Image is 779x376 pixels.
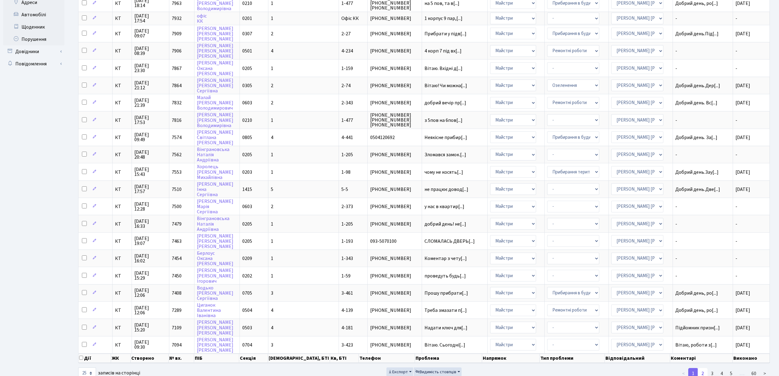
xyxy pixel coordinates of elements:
[239,354,268,363] th: Секція
[424,48,462,54] span: 4 корп 7 під вх[...]
[370,222,420,227] span: [PHONE_NUMBER]
[271,238,273,245] span: 1
[735,30,750,37] span: [DATE]
[370,291,420,296] span: [PHONE_NUMBER]
[370,31,420,36] span: [PHONE_NUMBER]
[115,343,129,347] span: КТ
[675,169,719,176] span: Добрий день.Зау[...]
[370,135,420,140] span: 0504120692
[271,82,273,89] span: 2
[115,152,129,157] span: КТ
[242,307,252,314] span: 0504
[115,135,129,140] span: КТ
[134,150,166,160] span: [DATE] 20:48
[134,98,166,108] span: [DATE] 21:39
[115,325,129,330] span: КТ
[735,342,750,348] span: [DATE]
[675,118,730,123] span: -
[424,117,462,124] span: з 5пов на 6пов[...]
[115,83,129,88] span: КТ
[172,203,182,210] span: 7500
[735,134,750,141] span: [DATE]
[341,48,353,54] span: 4-234
[242,117,252,124] span: 0210
[271,151,273,158] span: 1
[3,21,64,33] a: Щоденник
[370,187,420,192] span: [PHONE_NUMBER]
[424,290,468,297] span: Прошу прибрати[...]
[134,167,166,177] span: [DATE] 15:43
[675,66,730,71] span: -
[115,1,129,6] span: КТ
[341,151,353,158] span: 1-205
[424,65,462,72] span: Вітаю. Вхідні д[...]
[341,117,353,124] span: 1-477
[242,134,252,141] span: 0805
[197,13,207,25] a: офісКК
[242,255,252,262] span: 0209
[341,342,353,348] span: 3-423
[670,354,733,363] th: Коментарі
[341,186,348,193] span: 5-5
[271,134,273,141] span: 4
[242,324,252,331] span: 0503
[197,319,233,336] a: [PERSON_NAME][PERSON_NAME][PERSON_NAME]
[271,221,273,227] span: 1
[115,48,129,53] span: КТ
[169,354,194,363] th: № вх.
[735,273,737,279] span: -
[271,117,273,124] span: 1
[115,187,129,192] span: КТ
[197,233,233,250] a: [PERSON_NAME][PERSON_NAME][PERSON_NAME]
[79,354,111,363] th: Дії
[735,221,737,227] span: -
[341,238,353,245] span: 1-193
[735,307,750,314] span: [DATE]
[134,305,166,315] span: [DATE] 12:06
[242,99,252,106] span: 0603
[197,112,233,129] a: [PERSON_NAME][PERSON_NAME]Володимирівна
[370,273,420,278] span: [PHONE_NUMBER]
[341,134,353,141] span: 4-441
[134,323,166,332] span: [DATE] 15:20
[172,117,182,124] span: 7816
[242,186,252,193] span: 1415
[370,83,420,88] span: [PHONE_NUMBER]
[675,307,718,314] span: Добрий день, ро[...]
[115,308,129,313] span: КТ
[172,221,182,227] span: 7479
[242,221,252,227] span: 0205
[134,63,166,73] span: [DATE] 23:30
[675,204,730,209] span: -
[197,77,233,94] a: [PERSON_NAME][PERSON_NAME]Сергіївна
[359,354,415,363] th: Телефон
[341,255,353,262] span: 1-343
[242,30,252,37] span: 0307
[134,29,166,38] span: [DATE] 09:07
[675,324,720,331] span: Підйомник призн[...]
[735,186,750,193] span: [DATE]
[424,238,475,245] span: СЛОМАЛАСЬ ДВЕРЬ[...]
[172,48,182,54] span: 7906
[172,307,182,314] span: 7289
[242,151,252,158] span: 0205
[675,30,719,37] span: Добрий день.Під[...]
[172,15,182,22] span: 7932
[424,82,467,89] span: Вітаю! Чи можна[...]
[271,342,273,348] span: 3
[424,221,466,227] span: добрий день! не[...]
[115,66,129,71] span: КТ
[242,238,252,245] span: 0205
[197,60,233,77] a: [PERSON_NAME]Оксана[PERSON_NAME]
[271,169,273,176] span: 1
[424,30,466,37] span: Прибрати у підв[...]
[197,94,233,111] a: Малай[PERSON_NAME]Володимирович
[370,204,420,209] span: [PHONE_NUMBER]
[115,118,129,123] span: КТ
[242,290,252,297] span: 0705
[735,203,737,210] span: -
[341,99,353,106] span: 2-343
[197,285,233,302] a: Водько[PERSON_NAME]Сергіївна
[735,324,750,331] span: [DATE]
[370,256,420,261] span: [PHONE_NUMBER]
